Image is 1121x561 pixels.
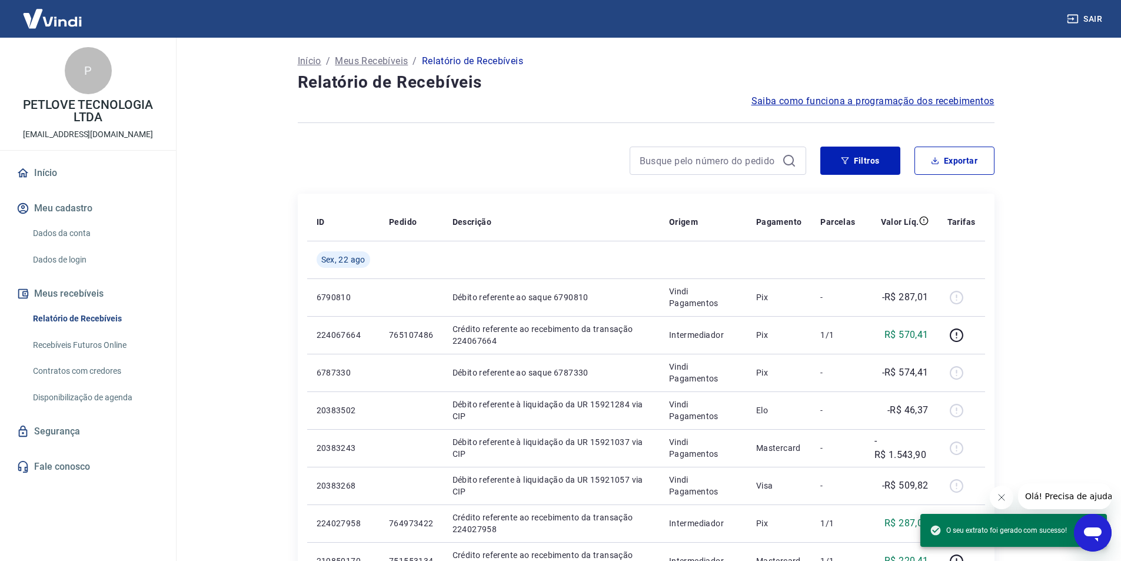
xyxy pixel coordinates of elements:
img: Vindi [14,1,91,36]
p: Débito referente à liquidação da UR 15921284 via CIP [453,399,650,422]
button: Meus recebíveis [14,281,162,307]
p: / [326,54,330,68]
p: 765107486 [389,329,434,341]
a: Disponibilização de agenda [28,386,162,410]
button: Meu cadastro [14,195,162,221]
a: Fale conosco [14,454,162,480]
p: 6787330 [317,367,370,379]
p: Pix [756,367,802,379]
p: 1/1 [820,517,855,529]
span: Sex, 22 ago [321,254,365,265]
p: 20383268 [317,480,370,492]
p: - [820,367,855,379]
iframe: Botão para abrir a janela de mensagens [1074,514,1112,552]
iframe: Fechar mensagem [990,486,1013,509]
p: - [820,480,855,492]
p: - [820,404,855,416]
p: Elo [756,404,802,416]
p: 224067664 [317,329,370,341]
a: Saiba como funciona a programação dos recebimentos [751,94,994,108]
p: Débito referente à liquidação da UR 15921057 via CIP [453,474,650,497]
p: PETLOVE TECNOLOGIA LTDA [9,99,167,124]
p: -R$ 287,01 [882,290,929,304]
p: 6790810 [317,291,370,303]
p: Mastercard [756,442,802,454]
p: ID [317,216,325,228]
input: Busque pelo número do pedido [640,152,777,170]
a: Início [14,160,162,186]
p: Parcelas [820,216,855,228]
p: R$ 570,41 [884,328,929,342]
p: Débito referente ao saque 6787330 [453,367,650,379]
p: 224027958 [317,517,370,529]
p: 1/1 [820,329,855,341]
p: Pix [756,517,802,529]
button: Sair [1065,8,1107,30]
p: Origem [669,216,698,228]
p: Descrição [453,216,492,228]
a: Segurança [14,419,162,444]
p: [EMAIL_ADDRESS][DOMAIN_NAME] [23,128,153,141]
p: Vindi Pagamentos [669,436,737,460]
p: Intermediador [669,329,737,341]
iframe: Mensagem da empresa [1018,483,1112,509]
p: Débito referente à liquidação da UR 15921037 via CIP [453,436,650,460]
p: -R$ 574,41 [882,366,929,380]
a: Relatório de Recebíveis [28,307,162,331]
p: Visa [756,480,802,492]
p: Crédito referente ao recebimento da transação 224027958 [453,512,650,535]
p: Relatório de Recebíveis [422,54,523,68]
p: Tarifas [947,216,976,228]
p: Crédito referente ao recebimento da transação 224067664 [453,323,650,347]
a: Recebíveis Futuros Online [28,333,162,357]
a: Dados da conta [28,221,162,245]
p: 20383502 [317,404,370,416]
p: -R$ 1.543,90 [874,434,929,462]
span: Olá! Precisa de ajuda? [7,8,99,18]
p: 764973422 [389,517,434,529]
p: -R$ 509,82 [882,479,929,493]
h4: Relatório de Recebíveis [298,71,994,94]
button: Filtros [820,147,900,175]
span: O seu extrato foi gerado com sucesso! [930,525,1067,536]
div: P [65,47,112,94]
p: Valor Líq. [881,216,919,228]
p: / [413,54,417,68]
p: R$ 287,01 [884,516,929,530]
p: - [820,291,855,303]
button: Exportar [914,147,994,175]
p: Pedido [389,216,417,228]
p: Pix [756,329,802,341]
p: - [820,442,855,454]
p: Pix [756,291,802,303]
p: Vindi Pagamentos [669,361,737,384]
p: Vindi Pagamentos [669,474,737,497]
p: Pagamento [756,216,802,228]
p: -R$ 46,37 [887,403,929,417]
p: Intermediador [669,517,737,529]
a: Contratos com credores [28,359,162,383]
a: Início [298,54,321,68]
p: Vindi Pagamentos [669,286,737,309]
p: 20383243 [317,442,370,454]
a: Dados de login [28,248,162,272]
p: Débito referente ao saque 6790810 [453,291,650,303]
p: Vindi Pagamentos [669,399,737,422]
a: Meus Recebíveis [335,54,408,68]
